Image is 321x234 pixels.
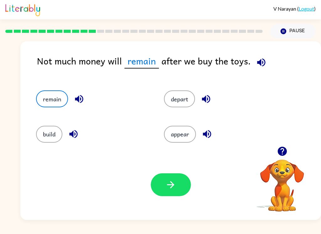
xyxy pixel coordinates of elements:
button: depart [164,90,195,107]
a: Logout [299,6,314,12]
button: Pause [270,24,316,38]
div: Not much money will after we buy the toys. [37,54,321,78]
img: Literably [5,3,40,16]
span: remain [124,54,159,69]
button: appear [164,126,196,143]
button: build [36,126,62,143]
div: ( ) [273,6,316,12]
span: V Narayan [273,6,297,12]
button: remain [36,90,68,107]
video: Your browser must support playing .mp4 files to use Literably. Please try using another browser. [251,150,313,212]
